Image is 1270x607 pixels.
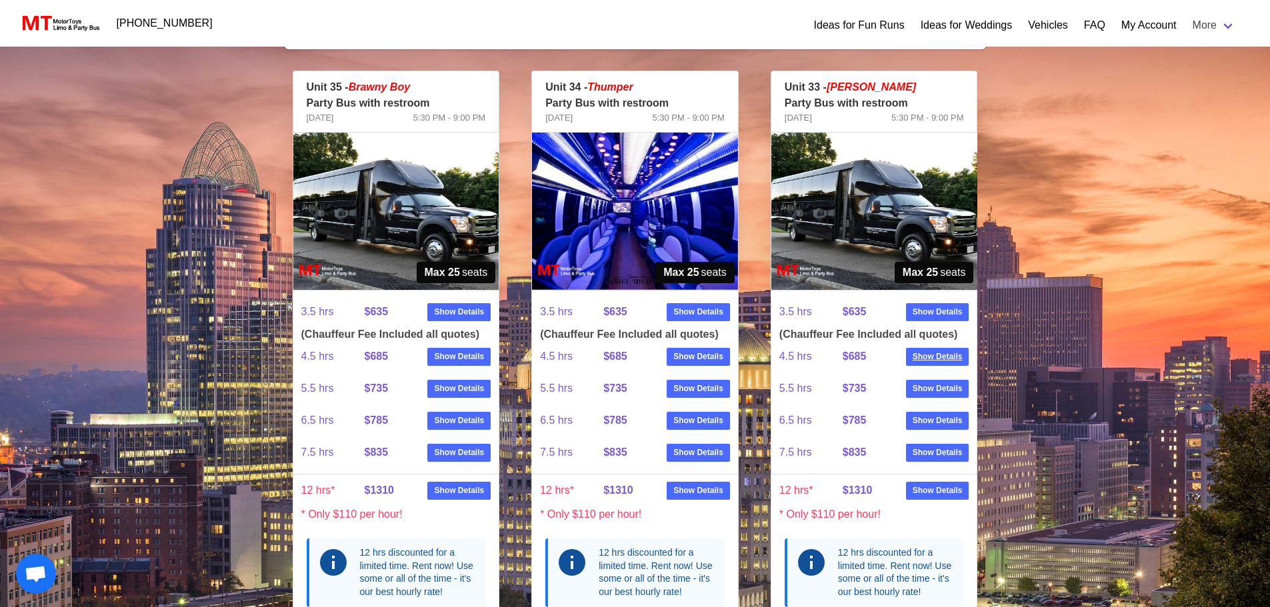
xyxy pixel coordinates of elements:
strong: $685 [603,350,627,362]
p: * Only $110 per hour! [532,506,738,522]
span: 5.5 hrs [301,372,365,404]
a: Ideas for Weddings [921,17,1013,33]
p: * Only $110 per hour! [293,506,499,522]
span: 4.5 hrs [779,340,843,372]
strong: Max 25 [903,265,938,281]
span: 4.5 hrs [301,340,365,372]
p: Unit 33 - [785,79,964,95]
span: 3.5 hrs [540,296,603,328]
span: 5:30 PM - 9:00 PM [891,111,963,125]
a: Vehicles [1028,17,1068,33]
strong: $835 [364,446,388,458]
strong: $835 [603,446,627,458]
strong: Show Details [913,446,963,458]
span: 6.5 hrs [540,404,603,436]
strong: $785 [603,414,627,426]
p: Unit 34 - [545,79,725,95]
strong: $635 [843,306,867,317]
strong: Show Details [434,382,484,394]
img: 33%2001.jpg [771,133,977,290]
span: 12 hrs* [301,474,365,506]
div: 12 hrs discounted for a limited time. Rent now! Use some or all of the time - it's our best hourl... [599,546,717,598]
a: My Account [1121,17,1177,33]
h4: (Chauffeur Fee Included all quotes) [540,328,730,340]
img: 35%2001.jpg [293,133,499,290]
strong: $735 [843,382,867,394]
strong: Show Details [434,306,484,318]
strong: $635 [364,306,388,317]
span: 5:30 PM - 9:00 PM [413,111,485,125]
strong: Show Details [913,350,963,362]
span: 12 hrs* [540,474,603,506]
em: Thumper [587,81,633,93]
a: Ideas for Fun Runs [814,17,905,33]
strong: Show Details [673,414,723,426]
span: 4.5 hrs [540,340,603,372]
div: 12 hrs discounted for a limited time. Rent now! Use some or all of the time - it's our best hourl... [838,546,956,598]
p: Unit 35 - [307,79,486,95]
p: Party Bus with restroom [307,95,486,111]
span: [DATE] [785,111,812,125]
strong: Max 25 [425,265,460,281]
a: Open chat [16,554,56,594]
span: 5.5 hrs [540,372,603,404]
strong: $1310 [603,484,633,496]
strong: $635 [603,306,627,317]
em: [PERSON_NAME] [827,81,916,93]
a: More [1185,12,1243,39]
strong: Max 25 [663,265,699,281]
strong: $685 [364,350,388,362]
strong: $735 [603,382,627,394]
h4: (Chauffeur Fee Included all quotes) [779,328,969,340]
span: 5.5 hrs [779,372,843,404]
span: seats [655,262,735,283]
strong: $785 [843,414,867,426]
strong: $685 [843,350,867,362]
strong: Show Details [434,350,484,362]
strong: Show Details [434,414,484,426]
strong: Show Details [434,484,484,496]
span: 5:30 PM - 9:00 PM [652,111,724,125]
strong: Show Details [673,382,723,394]
em: Brawny Boy [349,81,410,93]
div: 12 hrs discounted for a limited time. Rent now! Use some or all of the time - it's our best hourl... [360,546,478,598]
span: 12 hrs* [779,474,843,506]
strong: Show Details [673,350,723,362]
span: 7.5 hrs [301,436,365,468]
img: MotorToys Logo [19,14,101,33]
span: seats [895,262,974,283]
span: 3.5 hrs [301,296,365,328]
h4: (Chauffeur Fee Included all quotes) [301,328,491,340]
strong: $735 [364,382,388,394]
img: 34%2002.jpg [532,133,738,290]
strong: Show Details [673,306,723,318]
strong: Show Details [913,414,963,426]
strong: $1310 [364,484,394,496]
strong: Show Details [673,446,723,458]
span: 7.5 hrs [540,436,603,468]
span: 3.5 hrs [779,296,843,328]
strong: Show Details [673,484,723,496]
span: 7.5 hrs [779,436,843,468]
strong: Show Details [913,484,963,496]
p: Party Bus with restroom [545,95,725,111]
span: 6.5 hrs [301,404,365,436]
p: * Only $110 per hour! [771,506,977,522]
strong: Show Details [913,382,963,394]
a: [PHONE_NUMBER] [109,10,221,37]
p: Party Bus with restroom [785,95,964,111]
span: seats [417,262,496,283]
span: 6.5 hrs [779,404,843,436]
span: [DATE] [307,111,334,125]
strong: $785 [364,414,388,426]
strong: $1310 [843,484,873,496]
a: FAQ [1084,17,1105,33]
span: [DATE] [545,111,573,125]
strong: Show Details [434,446,484,458]
strong: Show Details [913,306,963,318]
strong: $835 [843,446,867,458]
